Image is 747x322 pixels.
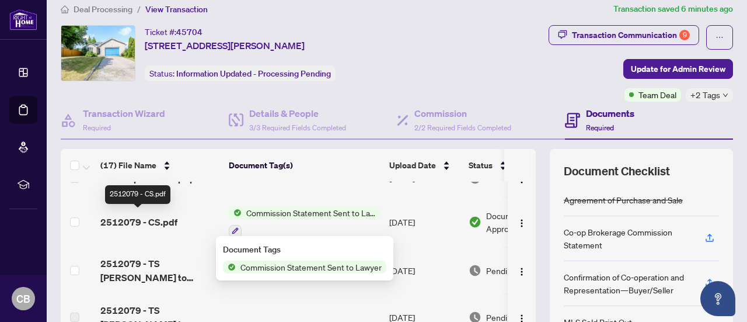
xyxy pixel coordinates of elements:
div: Document Tags [223,243,386,256]
span: home [61,5,69,13]
div: Agreement of Purchase and Sale [564,193,683,206]
img: Logo [517,267,526,276]
h4: Details & People [249,106,346,120]
span: (17) File Name [100,159,156,172]
button: Status IconCommission Statement Sent to Lawyer [229,206,380,238]
button: Logo [512,213,531,231]
span: Team Deal [638,88,676,101]
th: Status [464,149,563,182]
img: logo [9,9,37,30]
td: [DATE] [385,197,464,247]
span: down [722,92,728,98]
span: Deal Processing [74,4,132,15]
span: +2 Tags [690,88,720,102]
div: 9 [679,30,690,40]
span: [STREET_ADDRESS][PERSON_NAME] [145,39,305,53]
article: Transaction saved 6 minutes ago [613,2,733,16]
div: 2512079 - CS.pdf [105,185,170,204]
img: Logo [517,219,526,228]
span: Required [83,123,111,132]
span: Pending Review [486,264,544,277]
button: Logo [512,261,531,280]
h4: Documents [586,106,634,120]
img: Document Status [469,264,481,277]
div: Transaction Communication [572,26,690,44]
span: Commission Statement Sent to Lawyer [242,206,380,219]
span: Upload Date [389,159,436,172]
div: Ticket #: [145,25,203,39]
span: 2512079 - CS.pdf [100,215,177,229]
span: 2/2 Required Fields Completed [414,123,511,132]
h4: Commission [414,106,511,120]
span: Update for Admin Review [631,60,725,78]
div: Confirmation of Co-operation and Representation—Buyer/Seller [564,271,691,296]
h4: Transaction Wizard [83,106,165,120]
li: / [137,2,141,16]
th: Upload Date [385,149,464,182]
span: Information Updated - Processing Pending [176,68,331,79]
img: Status Icon [229,206,242,219]
span: 2512079 - TS [PERSON_NAME] to review.pdf [100,257,219,285]
div: Status: [145,65,336,81]
span: 45704 [176,27,203,37]
button: Update for Admin Review [623,59,733,79]
span: View Transaction [145,4,208,15]
button: Transaction Communication9 [549,25,699,45]
span: CB [16,290,30,307]
button: Open asap [700,281,735,316]
img: Status Icon [223,261,236,273]
span: Commission Statement Sent to Lawyer [236,261,386,273]
div: Co-op Brokerage Commission Statement [564,226,691,251]
img: Document Status [469,216,481,228]
span: Status [469,159,493,172]
span: Required [586,123,614,132]
span: 3/3 Required Fields Completed [249,123,346,132]
td: [DATE] [385,247,464,294]
th: (17) File Name [96,149,224,182]
img: IMG-S12279428_1.jpg [61,26,135,81]
th: Document Tag(s) [224,149,385,182]
span: Document Approved [486,209,558,235]
span: ellipsis [715,33,724,41]
span: Document Checklist [564,163,670,179]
